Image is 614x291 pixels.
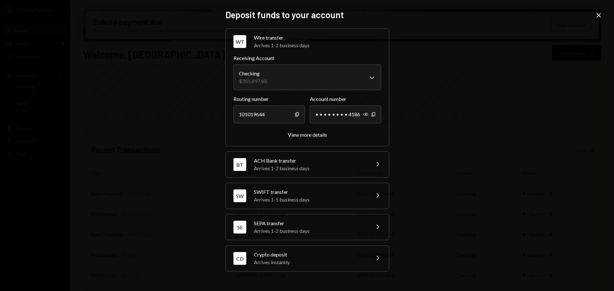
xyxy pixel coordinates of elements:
[226,246,389,271] button: CDCrypto depositArrives instantly
[226,214,389,240] button: SESEPA transferArrives 1-2 business days
[233,65,381,90] button: Receiving Account
[226,152,389,177] button: BTACH Bank transferArrives 1-2 business days
[233,158,246,171] div: BT
[233,189,246,202] div: SW
[254,188,366,196] div: SWIFT transfer
[254,196,366,203] div: Arrives 1-5 business days
[226,183,389,209] button: SWSWIFT transferArrives 1-5 business days
[233,105,305,123] div: 101019644
[233,54,381,138] div: WTWire transferArrives 1-2 business days
[288,132,327,138] button: View more details
[254,219,366,227] div: SEPA transfer
[233,221,246,234] div: SE
[254,251,366,258] div: Crypto deposit
[254,157,366,165] div: ACH Bank transfer
[233,54,381,62] label: Receiving Account
[254,42,381,49] div: Arrives 1-2 business days
[254,34,381,42] div: Wire transfer
[233,95,305,103] label: Routing number
[310,105,381,123] div: • • • • • • • • 4186
[254,227,366,235] div: Arrives 1-2 business days
[254,258,366,266] div: Arrives instantly
[310,95,381,103] label: Account number
[254,165,366,172] div: Arrives 1-2 business days
[288,132,327,138] div: View more details
[233,35,246,48] div: WT
[226,29,389,54] button: WTWire transferArrives 1-2 business days
[225,9,389,21] h2: Deposit funds to your account
[233,252,246,265] div: CD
